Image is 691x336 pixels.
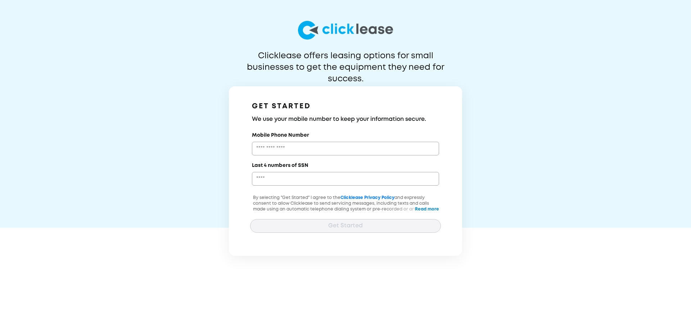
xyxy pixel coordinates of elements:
img: logo-larg [298,21,393,40]
h3: We use your mobile number to keep your information secure. [252,115,439,124]
button: Get Started [250,219,441,233]
p: By selecting "Get Started" I agree to the and expressly consent to allow Clicklease to send servi... [250,195,441,230]
p: Clicklease offers leasing options for small businesses to get the equipment they need for success. [229,50,462,73]
label: Mobile Phone Number [252,132,309,139]
label: Last 4 numbers of SSN [252,162,308,169]
h1: GET STARTED [252,101,439,112]
a: Clicklease Privacy Policy [340,196,394,200]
